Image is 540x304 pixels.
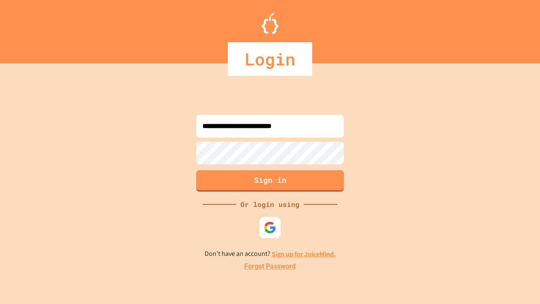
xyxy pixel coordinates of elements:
a: Forgot Password [244,261,296,271]
iframe: chat widget [505,270,532,296]
img: Logo.svg [262,13,278,34]
div: Login [228,42,312,76]
a: Sign up for JuiceMind. [272,250,336,258]
p: Don't have an account? [205,249,336,259]
div: Or login using [236,199,304,209]
iframe: chat widget [470,233,532,269]
img: google-icon.svg [264,221,276,234]
button: Sign in [196,170,344,192]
